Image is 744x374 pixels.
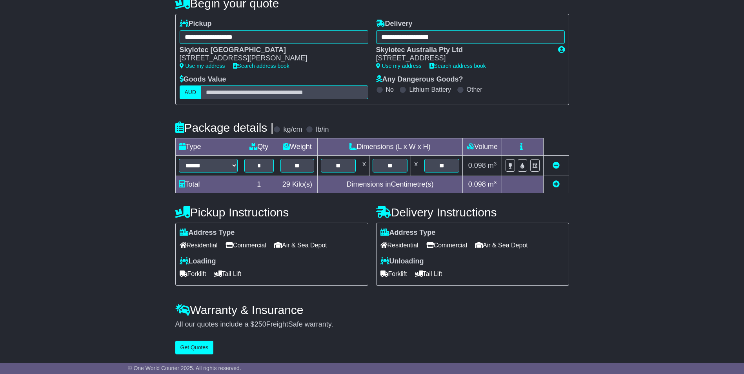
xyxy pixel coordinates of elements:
label: Unloading [380,257,424,266]
label: Loading [180,257,216,266]
sup: 3 [494,180,497,185]
label: lb/in [316,125,329,134]
span: Tail Lift [415,268,442,280]
h4: Package details | [175,121,274,134]
label: Goods Value [180,75,226,84]
h4: Pickup Instructions [175,206,368,219]
div: [STREET_ADDRESS][PERSON_NAME] [180,54,360,63]
span: © One World Courier 2025. All rights reserved. [128,365,241,371]
label: kg/cm [283,125,302,134]
span: Commercial [426,239,467,251]
td: Weight [277,138,318,156]
td: Qty [241,138,277,156]
span: m [488,180,497,188]
label: Address Type [180,229,235,237]
td: Total [175,176,241,193]
span: Air & Sea Depot [274,239,327,251]
span: 0.098 [468,180,486,188]
span: 29 [282,180,290,188]
td: Type [175,138,241,156]
label: Address Type [380,229,436,237]
div: All our quotes include a $ FreightSafe warranty. [175,320,569,329]
div: Skylotec Australia Pty Ltd [376,46,550,54]
label: Lithium Battery [409,86,451,93]
a: Use my address [180,63,225,69]
label: Any Dangerous Goods? [376,75,463,84]
td: 1 [241,176,277,193]
span: Air & Sea Depot [475,239,528,251]
a: Remove this item [553,162,560,169]
h4: Delivery Instructions [376,206,569,219]
td: x [411,156,421,176]
h4: Warranty & Insurance [175,303,569,316]
a: Add new item [553,180,560,188]
label: Pickup [180,20,212,28]
a: Search address book [233,63,289,69]
td: Volume [463,138,502,156]
td: Dimensions in Centimetre(s) [317,176,463,193]
label: AUD [180,85,202,99]
span: Commercial [226,239,266,251]
a: Search address book [429,63,486,69]
td: Kilo(s) [277,176,318,193]
span: 0.098 [468,162,486,169]
label: Delivery [376,20,413,28]
a: Use my address [376,63,422,69]
button: Get Quotes [175,341,214,354]
td: x [359,156,369,176]
span: Forklift [180,268,206,280]
label: No [386,86,394,93]
span: Tail Lift [214,268,242,280]
div: Skylotec [GEOGRAPHIC_DATA] [180,46,360,54]
span: Residential [180,239,218,251]
span: Residential [380,239,418,251]
sup: 3 [494,161,497,167]
span: m [488,162,497,169]
td: Dimensions (L x W x H) [317,138,463,156]
span: Forklift [380,268,407,280]
div: [STREET_ADDRESS] [376,54,550,63]
span: 250 [255,320,266,328]
label: Other [467,86,482,93]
